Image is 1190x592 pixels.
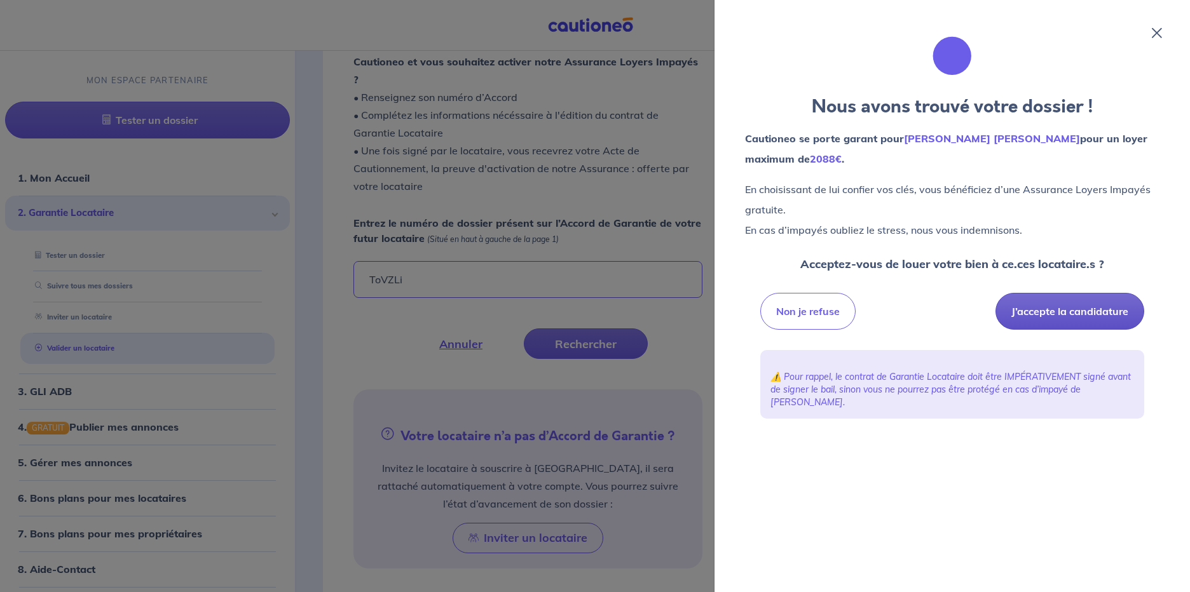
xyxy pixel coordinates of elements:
[904,132,1080,145] em: [PERSON_NAME] [PERSON_NAME]
[800,257,1104,271] strong: Acceptez-vous de louer votre bien à ce.ces locataire.s ?
[745,132,1147,165] strong: Cautioneo se porte garant pour pour un loyer maximum de .
[770,370,1134,408] p: ⚠️ Pour rappel, le contrat de Garantie Locataire doit être IMPÉRATIVEMENT signé avant de signer l...
[810,152,842,165] em: 2088€
[812,94,1093,119] strong: Nous avons trouvé votre dossier !
[995,293,1144,330] button: J’accepte la candidature
[927,30,978,81] img: illu_folder.svg
[760,293,856,330] button: Non je refuse
[745,179,1159,240] p: En choisissant de lui confier vos clés, vous bénéficiez d’une Assurance Loyers Impayés gratuite. ...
